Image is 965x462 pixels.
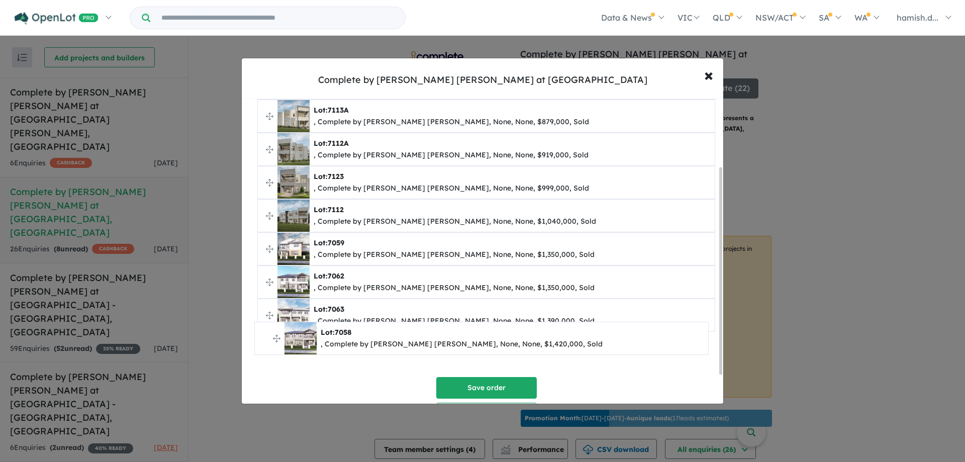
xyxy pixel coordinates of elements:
[328,139,349,148] span: 7112A
[328,305,344,314] span: 7063
[277,233,310,265] img: Complete%20by%20McDonald%20Jones%20at%20Elara%20-%20Marsden%20Park%20-%20Lot%207059___1758000017.jpg
[277,100,310,132] img: Complete%20by%20McDonald%20Jones%20at%20Elara%20-%20Marsden%20Park%20-%20Lot%207113A___1758000015...
[314,315,595,327] div: , Complete by [PERSON_NAME] [PERSON_NAME], None, None, $1,390,000, Sold
[314,116,589,128] div: , Complete by [PERSON_NAME] [PERSON_NAME], None, None, $879,000, Sold
[314,238,344,247] b: Lot:
[436,377,537,399] button: Save order
[277,299,310,331] img: Complete%20by%20McDonald%20Jones%20at%20Elara%20-%20Marsden%20Park%20-%20Lot%207063___1758000018.jpg
[266,312,273,319] img: drag.svg
[277,200,310,232] img: Complete%20by%20McDonald%20Jones%20at%20Elara%20-%20Marsden%20Park%20-%20Lot%207112___1758000017.jpg
[266,279,273,286] img: drag.svg
[328,205,344,214] span: 7112
[15,12,99,25] img: Openlot PRO Logo White
[314,172,344,181] b: Lot:
[266,146,273,153] img: drag.svg
[314,182,589,195] div: , Complete by [PERSON_NAME] [PERSON_NAME], None, None, $999,000, Sold
[266,179,273,187] img: drag.svg
[314,282,595,294] div: , Complete by [PERSON_NAME] [PERSON_NAME], None, None, $1,350,000, Sold
[314,249,595,261] div: , Complete by [PERSON_NAME] [PERSON_NAME], None, None, $1,350,000, Sold
[318,73,647,86] div: Complete by [PERSON_NAME] [PERSON_NAME] at [GEOGRAPHIC_DATA]
[152,7,403,29] input: Try estate name, suburb, builder or developer
[314,149,589,161] div: , Complete by [PERSON_NAME] [PERSON_NAME], None, None, $919,000, Sold
[314,271,344,281] b: Lot:
[314,305,344,314] b: Lot:
[314,106,349,115] b: Lot:
[328,238,344,247] span: 7059
[266,113,273,120] img: drag.svg
[277,266,310,298] img: Complete%20by%20McDonald%20Jones%20at%20Elara%20-%20Marsden%20Park%20-%20Lot%207062___1758000018.jpg
[314,139,349,148] b: Lot:
[328,172,344,181] span: 7123
[704,64,713,85] span: ×
[277,166,310,199] img: Complete%20by%20McDonald%20Jones%20at%20Elara%20-%20Marsden%20Park%20-%20Lot%207123___1758000016.jpg
[328,271,344,281] span: 7062
[266,212,273,220] img: drag.svg
[266,245,273,253] img: drag.svg
[436,403,537,424] button: Cancel
[277,133,310,165] img: Complete%20by%20McDonald%20Jones%20at%20Elara%20-%20Marsden%20Park%20-%20Lot%207112A___1758000016...
[897,13,938,23] span: hamish.d...
[328,106,349,115] span: 7113A
[314,216,596,228] div: , Complete by [PERSON_NAME] [PERSON_NAME], None, None, $1,040,000, Sold
[314,205,344,214] b: Lot:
